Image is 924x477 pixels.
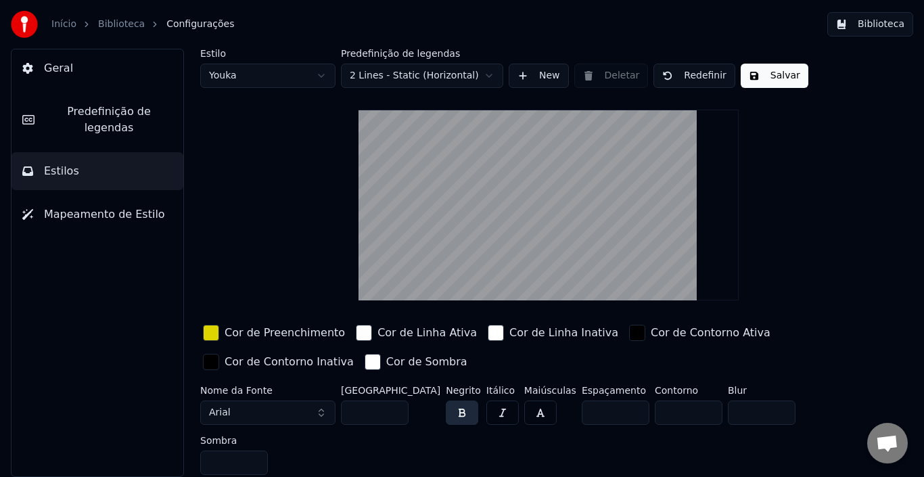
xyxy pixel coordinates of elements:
[44,163,79,179] span: Estilos
[341,386,440,395] label: [GEOGRAPHIC_DATA]
[11,11,38,38] img: youka
[11,196,183,233] button: Mapeamento de Estilo
[509,64,569,88] button: New
[362,351,470,373] button: Cor de Sombra
[651,325,770,341] div: Cor de Contorno Ativa
[827,12,913,37] button: Biblioteca
[44,60,73,76] span: Geral
[728,386,795,395] label: Blur
[200,322,348,344] button: Cor de Preenchimento
[653,64,735,88] button: Redefinir
[582,386,649,395] label: Espaçamento
[44,206,165,223] span: Mapeamento de Estilo
[626,322,773,344] button: Cor de Contorno Ativa
[225,325,345,341] div: Cor de Preenchimento
[341,49,503,58] label: Predefinição de legendas
[485,322,621,344] button: Cor de Linha Inativa
[45,104,172,136] span: Predefinição de legendas
[51,18,76,31] a: Início
[524,386,576,395] label: Maiúsculas
[486,386,519,395] label: Itálico
[200,49,336,58] label: Estilo
[200,436,268,445] label: Sombra
[200,386,336,395] label: Nome da Fonte
[386,354,467,370] div: Cor de Sombra
[377,325,477,341] div: Cor de Linha Ativa
[11,93,183,147] button: Predefinição de legendas
[166,18,234,31] span: Configurações
[209,406,231,419] span: Arial
[225,354,354,370] div: Cor de Contorno Inativa
[509,325,618,341] div: Cor de Linha Inativa
[51,18,234,31] nav: breadcrumb
[353,322,480,344] button: Cor de Linha Ativa
[446,386,481,395] label: Negrito
[200,351,356,373] button: Cor de Contorno Inativa
[98,18,145,31] a: Biblioteca
[655,386,722,395] label: Contorno
[867,423,908,463] div: Bate-papo aberto
[741,64,808,88] button: Salvar
[11,152,183,190] button: Estilos
[11,49,183,87] button: Geral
